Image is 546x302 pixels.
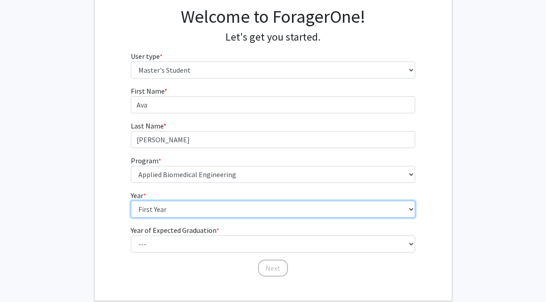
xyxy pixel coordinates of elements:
[131,225,219,236] label: Year of Expected Graduation
[131,6,415,27] h1: Welcome to ForagerOne!
[258,260,288,277] button: Next
[7,262,38,295] iframe: Chat
[131,87,164,95] span: First Name
[131,121,163,130] span: Last Name
[131,190,146,201] label: Year
[131,51,163,62] label: User type
[131,155,161,166] label: Program
[131,31,415,44] h4: Let's get you started.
